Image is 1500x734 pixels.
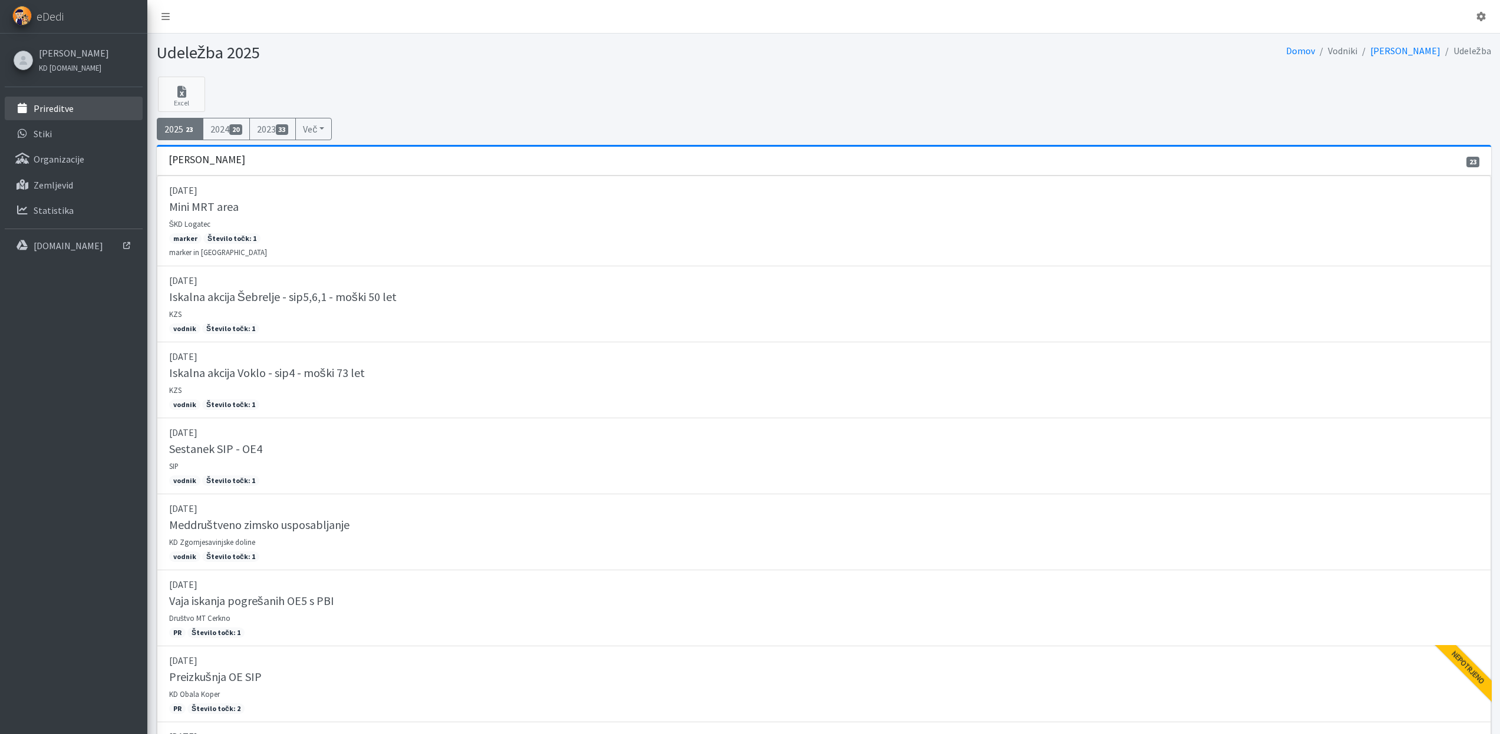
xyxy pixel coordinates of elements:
p: [DATE] [169,349,1479,363]
p: Prireditve [34,103,74,114]
a: Prireditve [5,97,143,120]
p: [DATE] [169,653,1479,667]
a: 202333 [249,118,296,140]
a: [DATE] Iskalna akcija Šebrelje - sip5,6,1 - moški 50 let KZS vodnik Število točk: 1 [157,266,1491,342]
span: vodnik [169,323,200,334]
p: Zemljevid [34,179,73,191]
h5: Mini MRT area [169,200,239,214]
li: Udeležba [1440,42,1491,59]
span: Število točk: 1 [202,551,259,562]
a: 202523 [157,118,204,140]
span: 33 [276,124,289,135]
a: [DATE] Sestanek SIP - OE4 SIP vodnik Število točk: 1 [157,418,1491,494]
h5: Preizkušnja OE SIP [169,670,262,684]
h5: Iskalna akcija Voklo - sip4 - moški 73 let [169,366,365,380]
h5: Sestanek SIP - OE4 [169,442,262,456]
a: [PERSON_NAME] [1370,45,1440,57]
span: vodnik [169,475,200,486]
small: KD Obala Koper [169,689,220,699]
p: [DATE] [169,183,1479,197]
p: [DATE] [169,501,1479,515]
small: KD [DOMAIN_NAME] [39,63,101,72]
span: PR [169,627,186,638]
p: [DATE] [169,577,1479,591]
a: 202420 [203,118,250,140]
img: eDedi [12,6,32,25]
a: Zemljevid [5,173,143,197]
a: [PERSON_NAME] [39,46,109,60]
a: [DATE] Preizkušnja OE SIP KD Obala Koper PR Število točk: 2 Nepotrjeno [157,646,1491,722]
a: [DATE] Mini MRT area ŠKD Logatec marker Število točk: 1 marker in [GEOGRAPHIC_DATA] [157,176,1491,266]
small: KD Zgornjesavinjske doline [169,537,255,547]
small: KZS [169,309,182,319]
span: 23 [1466,157,1479,167]
small: KZS [169,385,182,395]
span: eDedi [37,8,64,25]
a: [DATE] Meddruštveno zimsko usposabljanje KD Zgornjesavinjske doline vodnik Število točk: 1 [157,494,1491,570]
a: Organizacije [5,147,143,171]
p: [DOMAIN_NAME] [34,240,103,252]
span: marker [169,233,202,244]
p: Statistika [34,204,74,216]
a: Excel [158,77,205,112]
h3: [PERSON_NAME] [169,154,245,166]
li: Vodniki [1315,42,1357,59]
span: Število točk: 1 [187,627,245,638]
a: [DATE] Vaja iskanja pogrešanih OE5 s PBI Društvo MT Cerkno PR Število točk: 1 [157,570,1491,646]
button: Več [295,118,332,140]
p: Organizacije [34,153,84,165]
span: Število točk: 1 [203,233,261,244]
a: Statistika [5,199,143,222]
p: [DATE] [169,425,1479,439]
span: vodnik [169,399,200,410]
a: KD [DOMAIN_NAME] [39,60,109,74]
a: Domov [1286,45,1315,57]
span: Število točk: 2 [187,703,245,714]
span: vodnik [169,551,200,562]
span: PR [169,703,186,714]
h1: Udeležba 2025 [157,42,820,63]
h5: Iskalna akcija Šebrelje - sip5,6,1 - moški 50 let [169,290,397,304]
span: Število točk: 1 [202,475,259,486]
p: [DATE] [169,273,1479,287]
h5: Meddruštveno zimsko usposabljanje [169,518,350,532]
h5: Vaja iskanja pogrešanih OE5 s PBI [169,594,334,608]
span: Število točk: 1 [202,399,259,410]
a: Stiki [5,122,143,146]
a: [DATE] Iskalna akcija Voklo - sip4 - moški 73 let KZS vodnik Število točk: 1 [157,342,1491,418]
small: marker in [GEOGRAPHIC_DATA] [169,247,267,257]
small: ŠKD Logatec [169,219,211,229]
small: Društvo MT Cerkno [169,613,230,623]
p: Stiki [34,128,52,140]
small: SIP [169,461,179,471]
span: 23 [183,124,196,135]
span: 20 [229,124,242,135]
span: Število točk: 1 [202,323,259,334]
a: [DOMAIN_NAME] [5,234,143,257]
